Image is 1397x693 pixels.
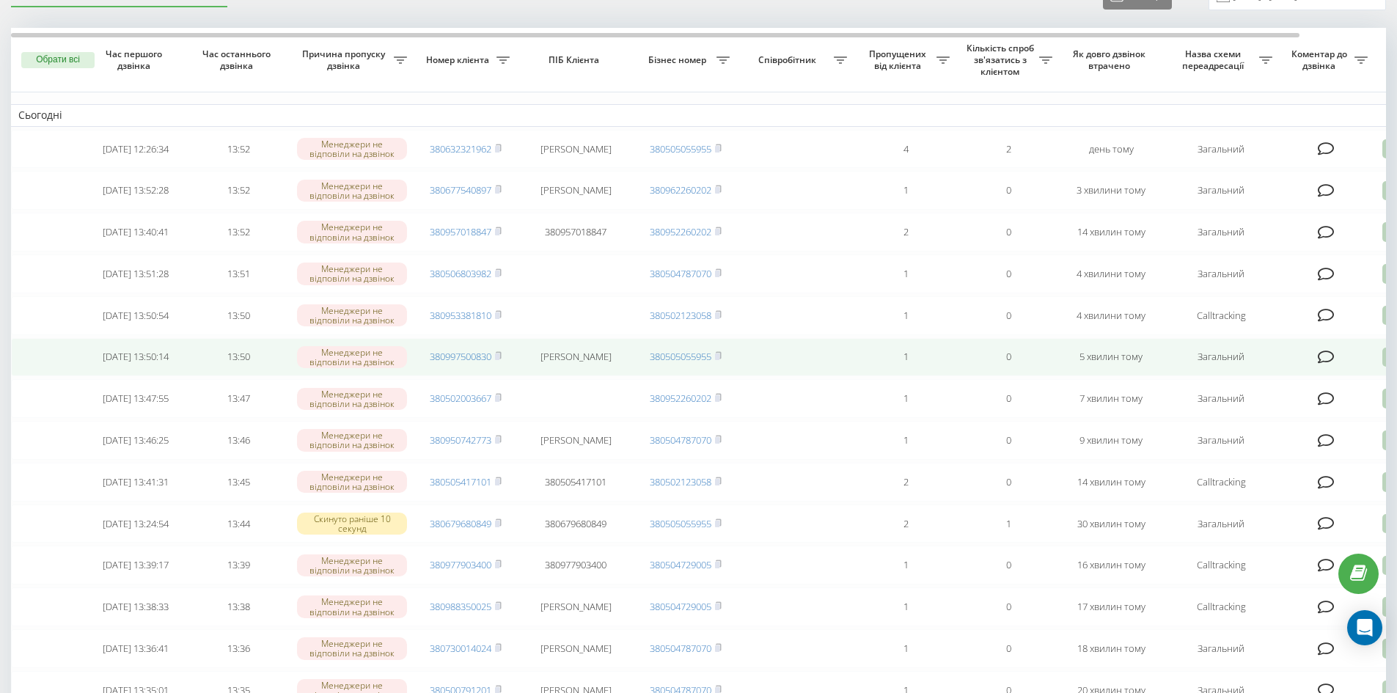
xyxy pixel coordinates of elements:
[1060,171,1162,210] td: 3 хвилини тому
[297,429,407,451] div: Менеджери не відповіли на дзвінок
[187,130,290,169] td: 13:52
[430,267,491,280] a: 380506803982
[854,379,957,418] td: 1
[430,183,491,197] a: 380677540897
[957,379,1060,418] td: 0
[1060,546,1162,584] td: 16 хвилин тому
[84,296,187,335] td: [DATE] 13:50:54
[84,546,187,584] td: [DATE] 13:39:17
[650,309,711,322] a: 380502123058
[650,225,711,238] a: 380952260202
[1060,296,1162,335] td: 4 хвилини тому
[854,587,957,626] td: 1
[517,338,634,377] td: [PERSON_NAME]
[297,346,407,368] div: Менеджери не відповіли на дзвінок
[187,171,290,210] td: 13:52
[650,517,711,530] a: 380505055955
[854,505,957,543] td: 2
[650,642,711,655] a: 380504787070
[854,463,957,502] td: 2
[430,309,491,322] a: 380953381810
[1162,463,1280,502] td: Calltracking
[297,637,407,659] div: Менеджери не відповіли на дзвінок
[187,296,290,335] td: 13:50
[297,388,407,410] div: Менеджери не відповіли на дзвінок
[21,52,95,68] button: Обрати всі
[854,629,957,668] td: 1
[430,350,491,363] a: 380997500830
[957,587,1060,626] td: 0
[297,471,407,493] div: Менеджери не відповіли на дзвінок
[1060,421,1162,460] td: 9 хвилин тому
[1060,463,1162,502] td: 14 хвилин тому
[1162,629,1280,668] td: Загальний
[84,254,187,293] td: [DATE] 13:51:28
[297,554,407,576] div: Менеджери не відповіли на дзвінок
[854,171,957,210] td: 1
[957,171,1060,210] td: 0
[84,463,187,502] td: [DATE] 13:41:31
[517,171,634,210] td: [PERSON_NAME]
[430,600,491,613] a: 380988350025
[854,130,957,169] td: 4
[187,421,290,460] td: 13:46
[1162,296,1280,335] td: Calltracking
[650,183,711,197] a: 380962260202
[1060,338,1162,377] td: 5 хвилин тому
[1060,505,1162,543] td: 30 хвилин тому
[297,595,407,617] div: Менеджери не відповіли на дзвінок
[957,463,1060,502] td: 0
[430,642,491,655] a: 380730014024
[297,263,407,285] div: Менеджери не відповіли на дзвінок
[430,142,491,155] a: 380632321962
[1060,379,1162,418] td: 7 хвилин тому
[430,517,491,530] a: 380679680849
[96,48,175,71] span: Час першого дзвінка
[1060,587,1162,626] td: 17 хвилин тому
[422,54,496,66] span: Номер клієнта
[187,379,290,418] td: 13:47
[517,587,634,626] td: [PERSON_NAME]
[84,213,187,252] td: [DATE] 13:40:41
[854,421,957,460] td: 1
[297,304,407,326] div: Менеджери не відповіли на дзвінок
[1170,48,1259,71] span: Назва схеми переадресації
[430,433,491,447] a: 380950742773
[517,629,634,668] td: [PERSON_NAME]
[1162,421,1280,460] td: Загальний
[1162,587,1280,626] td: Calltracking
[854,338,957,377] td: 1
[187,463,290,502] td: 13:45
[187,338,290,377] td: 13:50
[650,475,711,488] a: 380502123058
[187,587,290,626] td: 13:38
[650,433,711,447] a: 380504787070
[517,463,634,502] td: 380505417101
[517,505,634,543] td: 380679680849
[430,225,491,238] a: 380957018847
[297,221,407,243] div: Менеджери не відповіли на дзвінок
[297,513,407,535] div: Скинуто раніше 10 секунд
[650,267,711,280] a: 380504787070
[957,130,1060,169] td: 2
[84,338,187,377] td: [DATE] 13:50:14
[430,392,491,405] a: 380502003667
[84,171,187,210] td: [DATE] 13:52:28
[650,600,711,613] a: 380504729005
[642,54,716,66] span: Бізнес номер
[854,546,957,584] td: 1
[957,505,1060,543] td: 1
[430,558,491,571] a: 380977903400
[1060,254,1162,293] td: 4 хвилини тому
[957,213,1060,252] td: 0
[187,213,290,252] td: 13:52
[187,629,290,668] td: 13:36
[1162,171,1280,210] td: Загальний
[84,505,187,543] td: [DATE] 13:24:54
[517,213,634,252] td: 380957018847
[84,629,187,668] td: [DATE] 13:36:41
[957,546,1060,584] td: 0
[84,130,187,169] td: [DATE] 12:26:34
[744,54,834,66] span: Співробітник
[187,505,290,543] td: 13:44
